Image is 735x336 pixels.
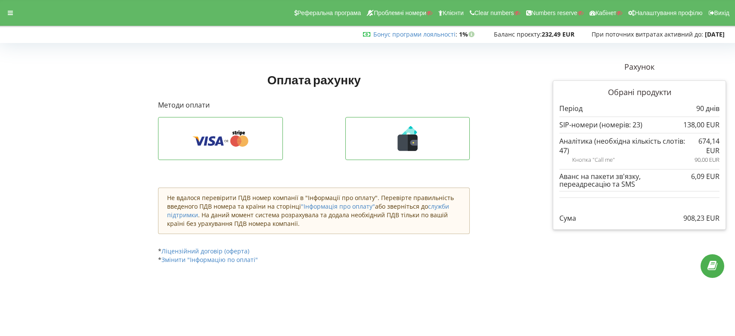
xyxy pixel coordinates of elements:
div: Не вдалося перевірити ПДВ номер компанії в "Інформації про оплату". Перевірте правильність введен... [158,188,470,234]
p: Рахунок [553,62,726,73]
span: Проблемні номери [374,9,426,16]
p: 90,00 EUR [695,156,719,164]
a: "Інформація про оплату" [301,202,375,210]
a: служби підтримки [167,202,449,219]
p: Аналітика (необхідна кількість слотів: 47) [559,136,686,156]
span: Кнопка "Call me" [572,156,615,164]
strong: 232,49 EUR [542,30,574,38]
a: Бонус програми лояльності [373,30,456,38]
p: 674,14 EUR [686,136,719,156]
span: Налаштування профілю [635,9,702,16]
a: Ліцензійний договір (оферта) [161,247,249,255]
span: Numbers reserve [531,9,577,16]
p: 908,23 EUR [683,213,719,223]
strong: [DATE] [705,30,725,38]
p: 90 днів [696,104,719,114]
span: При поточних витратах активний до: [592,30,703,38]
span: Clear numbers [474,9,514,16]
p: Обрані продукти [559,87,719,98]
p: SIP-номери (номерів: 23) [559,120,642,130]
p: Період [559,104,583,114]
p: Сума [559,213,576,223]
p: 138,00 EUR [683,120,719,130]
strong: 1% [459,30,477,38]
span: Баланс проєкту: [494,30,542,38]
h1: Оплата рахунку [158,72,470,87]
span: Реферальна програма [298,9,361,16]
div: Аванс на пакети зв'язку, переадресацію та SMS [559,173,719,188]
a: Змінити "Інформацію по оплаті" [161,256,258,264]
span: Кабінет [595,9,617,16]
p: Методи оплати [158,100,470,110]
div: 6,09 EUR [691,173,719,180]
span: Вихід [714,9,729,16]
span: : [373,30,457,38]
span: Клієнти [443,9,464,16]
